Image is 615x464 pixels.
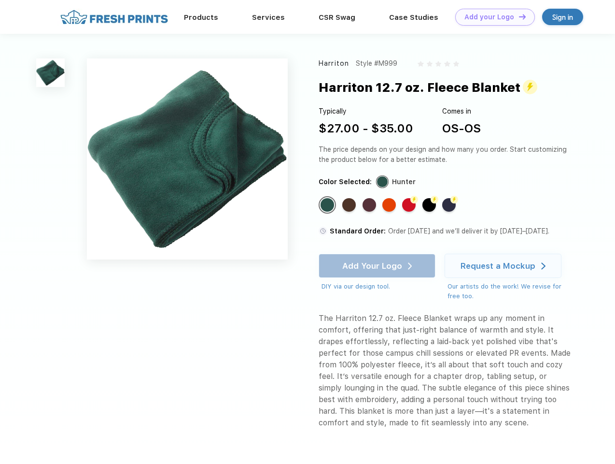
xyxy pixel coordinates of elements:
[319,58,349,69] div: Harriton
[330,227,386,235] span: Standard Order:
[453,61,459,67] img: gray_star.svg
[402,198,416,212] div: Red
[442,106,481,116] div: Comes in
[392,177,416,187] div: Hunter
[321,282,435,291] div: DIY via our design tool.
[461,261,535,271] div: Request a Mockup
[356,58,397,69] div: Style #M999
[444,61,450,67] img: gray_star.svg
[382,198,396,212] div: Orange
[321,198,334,212] div: Hunter
[319,78,537,97] div: Harriton 12.7 oz. Fleece Blanket
[388,227,549,235] span: Order [DATE] and we’ll deliver it by [DATE]–[DATE].
[87,58,288,260] img: func=resize&h=640
[422,198,436,212] div: Black
[184,13,218,22] a: Products
[427,61,433,67] img: gray_star.svg
[431,196,438,203] img: flash color
[363,198,376,212] div: Burgundy
[519,14,526,19] img: DT
[319,313,571,429] div: The Harriton 12.7 oz. Fleece Blanket wraps up any moment in comfort, offering that just-right bal...
[57,9,171,26] img: fo%20logo%202.webp
[410,196,418,203] img: flash color
[319,106,413,116] div: Typically
[319,227,327,235] img: standard order
[342,198,356,212] div: Cocoa
[450,196,458,203] img: flash color
[319,177,372,187] div: Color Selected:
[319,145,571,165] div: The price depends on your design and how many you order. Start customizing the product below for ...
[523,80,537,94] img: flash_active_toggle.svg
[442,120,481,137] div: OS-OS
[464,13,514,21] div: Add your Logo
[319,120,413,137] div: $27.00 - $35.00
[36,58,65,87] img: func=resize&h=100
[542,9,583,25] a: Sign in
[418,61,423,67] img: gray_star.svg
[552,12,573,23] div: Sign in
[541,262,545,270] img: white arrow
[442,198,456,212] div: Navy
[447,282,571,301] div: Our artists do the work! We revise for free too.
[435,61,441,67] img: gray_star.svg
